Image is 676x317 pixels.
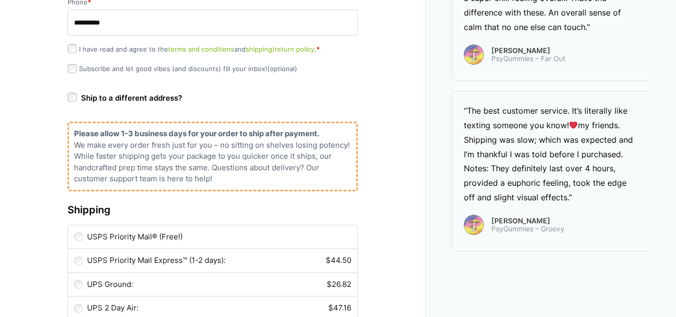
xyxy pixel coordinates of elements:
b: Please allow 1-3 business days for your order to ship after payment. [74,129,319,138]
div: “The best customer service. It’s literally like texting someone you know! my friends. Shipping wa... [464,104,638,205]
h3: Shipping [68,202,358,217]
label: Subscribe and let good vibes (and discounts) fill your inbox! [68,65,297,73]
label: USPS Priority Mail® (Free!) [87,231,351,243]
span: $ [328,303,333,312]
a: shipping/return policy [246,45,314,53]
p: We make every order fresh just for you – no sitting on shelves losing potency! While faster shipp... [74,140,351,185]
span: [PERSON_NAME] [491,47,565,54]
input: I have read and agree to theterms and conditionsandshipping/return policy.* [68,44,77,53]
bdi: 47.16 [328,303,351,312]
input: Ship to a different address? [68,93,77,102]
label: USPS Priority Mail Express™ (1-2 days): [87,255,351,266]
label: UPS 2 Day Air: [87,302,351,314]
span: $ [327,279,332,289]
span: PsyGummies – Far Out [491,55,565,63]
bdi: 44.50 [326,255,351,265]
span: PsyGummies – Groovy [491,225,564,233]
label: I have read and agree to the and . [68,45,320,53]
abbr: required [316,45,320,53]
label: UPS Ground: [87,279,351,290]
span: [PERSON_NAME] [491,217,564,224]
bdi: 26.82 [327,279,351,289]
span: (optional) [267,65,297,73]
span: Ship to a different address? [81,93,182,103]
input: Subscribe and let good vibes (and discounts) fill your inbox!(optional) [68,64,77,73]
span: $ [326,255,331,265]
a: terms and conditions [168,45,234,53]
img: ❤️ [569,121,577,129]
